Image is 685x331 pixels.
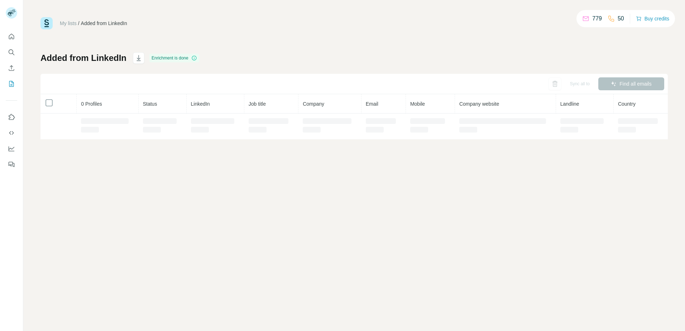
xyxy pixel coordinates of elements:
span: Country [618,101,636,107]
button: Use Surfe API [6,126,17,139]
span: Landline [560,101,579,107]
button: Enrich CSV [6,62,17,75]
span: Job title [249,101,266,107]
button: Feedback [6,158,17,171]
span: LinkedIn [191,101,210,107]
div: Added from LinkedIn [81,20,127,27]
span: Company website [459,101,499,107]
span: 0 Profiles [81,101,102,107]
button: Dashboard [6,142,17,155]
button: Buy credits [636,14,669,24]
button: Quick start [6,30,17,43]
p: 50 [618,14,624,23]
button: My lists [6,77,17,90]
span: Email [366,101,378,107]
span: Mobile [410,101,425,107]
span: Status [143,101,157,107]
div: Enrichment is done [149,54,199,62]
p: 779 [592,14,602,23]
img: Surfe Logo [40,17,53,29]
span: Company [303,101,324,107]
button: Search [6,46,17,59]
h1: Added from LinkedIn [40,52,126,64]
li: / [78,20,80,27]
a: My lists [60,20,77,26]
button: Use Surfe on LinkedIn [6,111,17,124]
